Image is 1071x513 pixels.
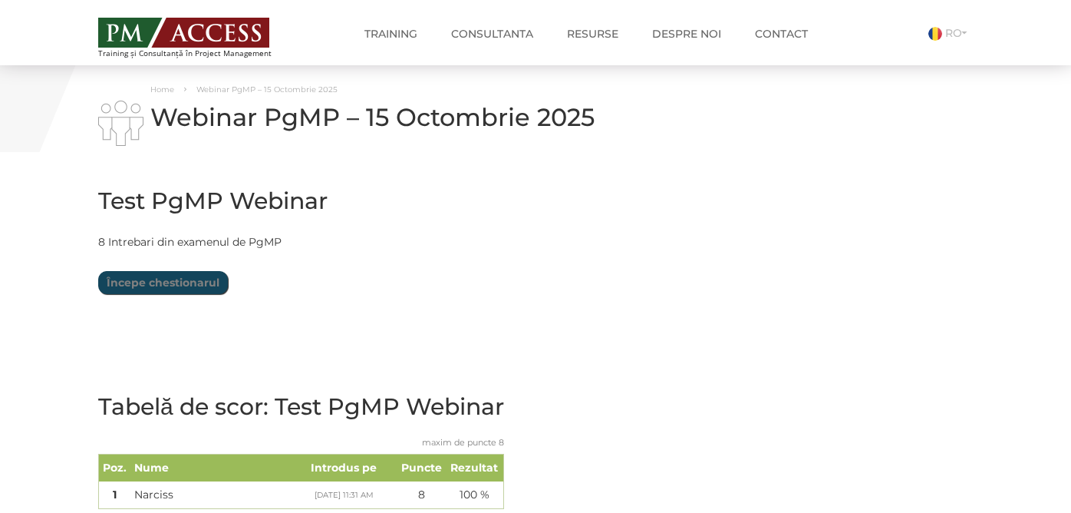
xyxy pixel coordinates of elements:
span: Webinar PgMP – 15 Octombrie 2025 [196,84,338,94]
th: Nume [130,454,290,482]
th: Rezultat [446,454,503,482]
a: Training [353,18,429,49]
a: RO [928,26,973,40]
td: Narciss [130,482,290,509]
th: Poz. [99,454,131,482]
img: PM ACCESS - Echipa traineri si consultanti certificati PMP: Narciss Popescu, Mihai Olaru, Monica ... [98,18,269,48]
p: 8 Intrebari din examenul de PgMP [98,233,328,252]
h1: Webinar PgMP – 15 Octombrie 2025 [98,104,674,131]
img: i-02.png [98,101,143,146]
td: 8 [397,482,446,509]
h2: Test PgMP Webinar [98,188,328,213]
span: Training și Consultanță în Project Management [98,49,300,58]
caption: maxim de puncte 8 [98,427,504,454]
th: Puncte [397,454,446,482]
a: Consultanta [440,18,545,49]
a: Despre noi [641,18,733,49]
td: 1 [99,482,131,509]
a: Home [150,84,174,94]
input: Începe chestionarul [98,271,228,294]
a: Contact [743,18,819,49]
th: Introdus pe [290,454,397,482]
a: Resurse [555,18,630,49]
a: Training și Consultanță în Project Management [98,13,300,58]
td: 100 % [446,482,503,509]
td: [DATE] 11:31 AM [290,482,397,509]
img: Romana [928,27,942,41]
h2: Tabelă de scor: Test PgMP Webinar [98,394,504,419]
